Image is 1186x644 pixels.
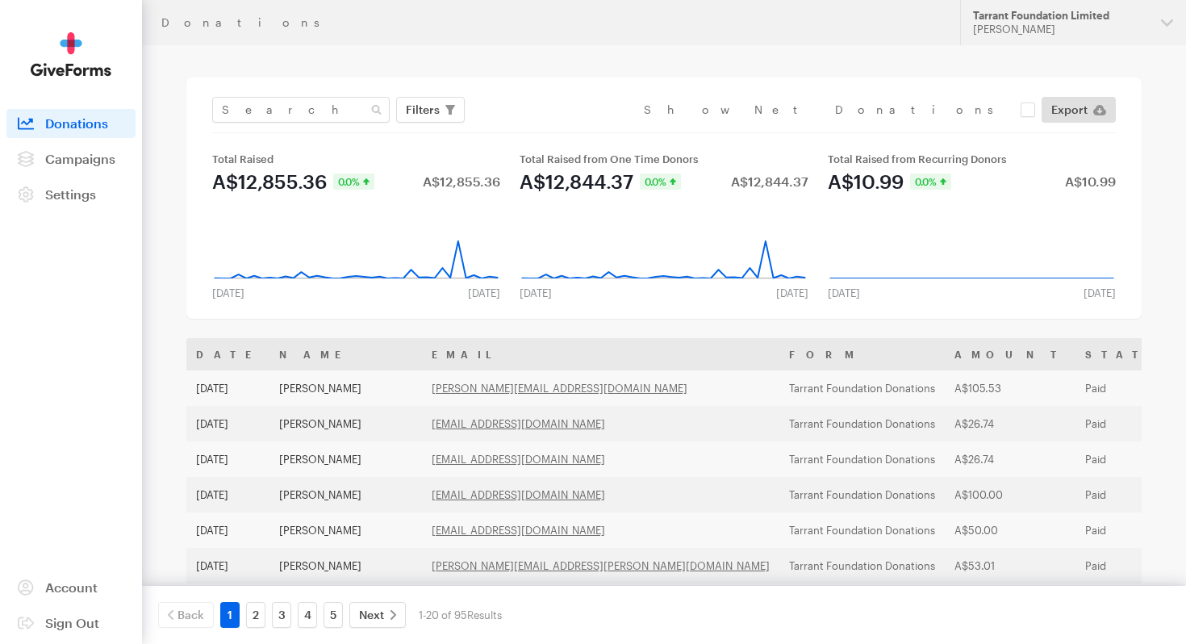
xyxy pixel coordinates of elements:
[406,100,440,119] span: Filters
[31,32,111,77] img: GiveForms
[945,583,1075,619] td: A$200.00
[45,151,115,166] span: Campaigns
[1051,100,1088,119] span: Export
[423,175,500,188] div: A$12,855.36
[269,512,422,548] td: [PERSON_NAME]
[467,608,502,621] span: Results
[396,97,465,123] button: Filters
[1042,97,1116,123] a: Export
[6,180,136,209] a: Settings
[269,583,422,619] td: [PERSON_NAME]
[6,608,136,638] a: Sign Out
[945,512,1075,548] td: A$50.00
[269,477,422,512] td: [PERSON_NAME]
[6,144,136,174] a: Campaigns
[45,579,98,595] span: Account
[6,573,136,602] a: Account
[186,338,269,370] th: Date
[269,441,422,477] td: [PERSON_NAME]
[779,406,945,441] td: Tarrant Foundation Donations
[246,602,265,628] a: 2
[973,9,1148,23] div: Tarrant Foundation Limited
[45,115,108,131] span: Donations
[203,286,254,299] div: [DATE]
[269,370,422,406] td: [PERSON_NAME]
[272,602,291,628] a: 3
[186,548,269,583] td: [DATE]
[432,453,605,466] a: [EMAIL_ADDRESS][DOMAIN_NAME]
[422,338,779,370] th: Email
[186,441,269,477] td: [DATE]
[212,153,500,165] div: Total Raised
[186,406,269,441] td: [DATE]
[945,441,1075,477] td: A$26.74
[1074,286,1125,299] div: [DATE]
[945,477,1075,512] td: A$100.00
[520,153,808,165] div: Total Raised from One Time Donors
[973,23,1148,36] div: [PERSON_NAME]
[269,406,422,441] td: [PERSON_NAME]
[432,382,687,395] a: [PERSON_NAME][EMAIL_ADDRESS][DOMAIN_NAME]
[298,602,317,628] a: 4
[779,583,945,619] td: Tarrant Foundation Donations
[45,615,99,630] span: Sign Out
[186,583,269,619] td: [DATE]
[269,548,422,583] td: [PERSON_NAME]
[458,286,510,299] div: [DATE]
[731,175,808,188] div: A$12,844.37
[419,602,502,628] div: 1-20 of 95
[186,370,269,406] td: [DATE]
[779,338,945,370] th: Form
[779,512,945,548] td: Tarrant Foundation Donations
[1065,175,1116,188] div: A$10.99
[766,286,818,299] div: [DATE]
[779,477,945,512] td: Tarrant Foundation Donations
[186,512,269,548] td: [DATE]
[828,153,1116,165] div: Total Raised from Recurring Donors
[186,477,269,512] td: [DATE]
[818,286,870,299] div: [DATE]
[910,174,951,190] div: 0.0%
[212,97,390,123] input: Search Name & Email
[945,370,1075,406] td: A$105.53
[6,109,136,138] a: Donations
[45,186,96,202] span: Settings
[333,174,374,190] div: 0.0%
[212,172,327,191] div: A$12,855.36
[520,172,633,191] div: A$12,844.37
[432,417,605,430] a: [EMAIL_ADDRESS][DOMAIN_NAME]
[828,172,904,191] div: A$10.99
[779,370,945,406] td: Tarrant Foundation Donations
[432,559,770,572] a: [PERSON_NAME][EMAIL_ADDRESS][PERSON_NAME][DOMAIN_NAME]
[945,338,1075,370] th: Amount
[349,602,406,628] a: Next
[269,338,422,370] th: Name
[779,548,945,583] td: Tarrant Foundation Donations
[640,174,681,190] div: 0.0%
[510,286,562,299] div: [DATE]
[432,524,605,537] a: [EMAIL_ADDRESS][DOMAIN_NAME]
[945,548,1075,583] td: A$53.01
[945,406,1075,441] td: A$26.74
[779,441,945,477] td: Tarrant Foundation Donations
[359,605,384,625] span: Next
[324,602,343,628] a: 5
[432,488,605,501] a: [EMAIL_ADDRESS][DOMAIN_NAME]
